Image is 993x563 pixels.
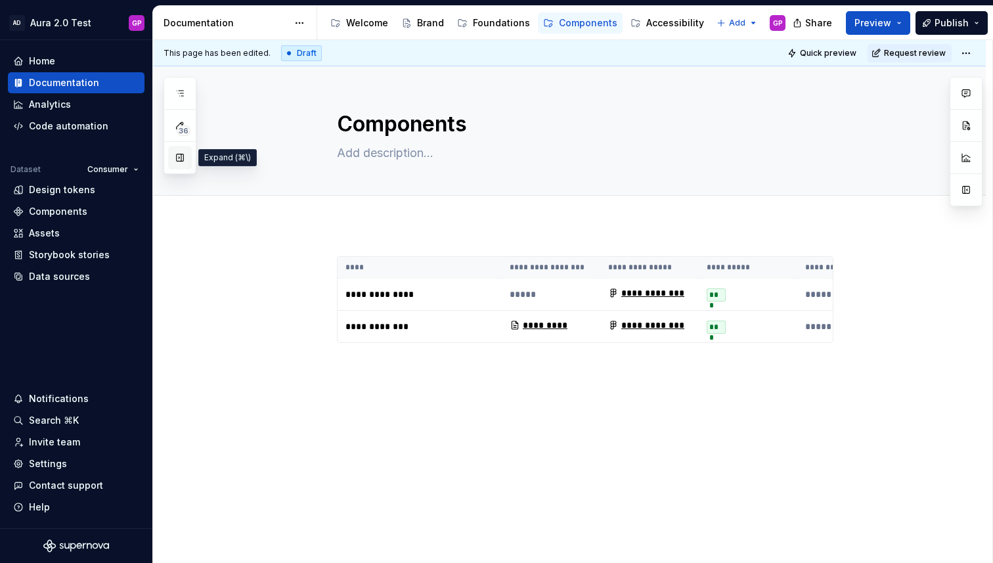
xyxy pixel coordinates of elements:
div: Documentation [164,16,288,30]
div: GP [773,18,783,28]
button: Notifications [8,388,144,409]
div: AD [9,15,25,31]
div: Data sources [29,270,90,283]
button: Consumer [81,160,144,179]
textarea: Components [334,108,831,140]
div: Draft [281,45,322,61]
div: Brand [417,16,444,30]
a: Code automation [8,116,144,137]
a: Brand [396,12,449,34]
div: Invite team [29,436,80,449]
div: Search ⌘K [29,414,79,427]
div: Welcome [346,16,388,30]
a: Invite team [8,432,144,453]
div: Components [559,16,617,30]
div: Analytics [29,98,71,111]
span: Publish [935,16,969,30]
svg: Supernova Logo [43,539,109,552]
div: Code automation [29,120,108,133]
div: Design tokens [29,183,95,196]
button: Quick preview [783,44,862,62]
div: Aura 2.0 Test [30,16,91,30]
div: Components [29,205,87,218]
div: Dataset [11,164,41,175]
button: Publish [916,11,988,35]
a: Settings [8,453,144,474]
button: Preview [846,11,910,35]
a: Storybook stories [8,244,144,265]
a: Design tokens [8,179,144,200]
div: Notifications [29,392,89,405]
a: Data sources [8,266,144,287]
span: 36 [177,125,190,136]
a: Accessibility [625,12,709,34]
a: Home [8,51,144,72]
div: Help [29,501,50,514]
div: Home [29,55,55,68]
a: Globalization [712,12,800,34]
span: Add [729,18,745,28]
button: Add [713,14,762,32]
a: Welcome [325,12,393,34]
button: Request review [868,44,952,62]
button: Help [8,497,144,518]
div: Assets [29,227,60,240]
a: Components [538,12,623,34]
a: Components [8,201,144,222]
div: Accessibility [646,16,704,30]
a: Documentation [8,72,144,93]
div: Contact support [29,479,103,492]
span: Share [805,16,832,30]
div: Settings [29,457,67,470]
div: Documentation [29,76,99,89]
div: Expand (⌘\) [198,149,257,166]
a: Assets [8,223,144,244]
button: Contact support [8,475,144,496]
span: Quick preview [800,48,856,58]
a: Analytics [8,94,144,115]
button: ADAura 2.0 TestGP [3,9,150,37]
button: Search ⌘K [8,410,144,431]
span: This page has been edited. [164,48,271,58]
span: Consumer [87,164,128,175]
button: Share [786,11,841,35]
a: Foundations [452,12,535,34]
div: Page tree [325,10,710,36]
div: Foundations [473,16,530,30]
span: Preview [854,16,891,30]
div: Storybook stories [29,248,110,261]
span: Request review [884,48,946,58]
div: GP [132,18,142,28]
